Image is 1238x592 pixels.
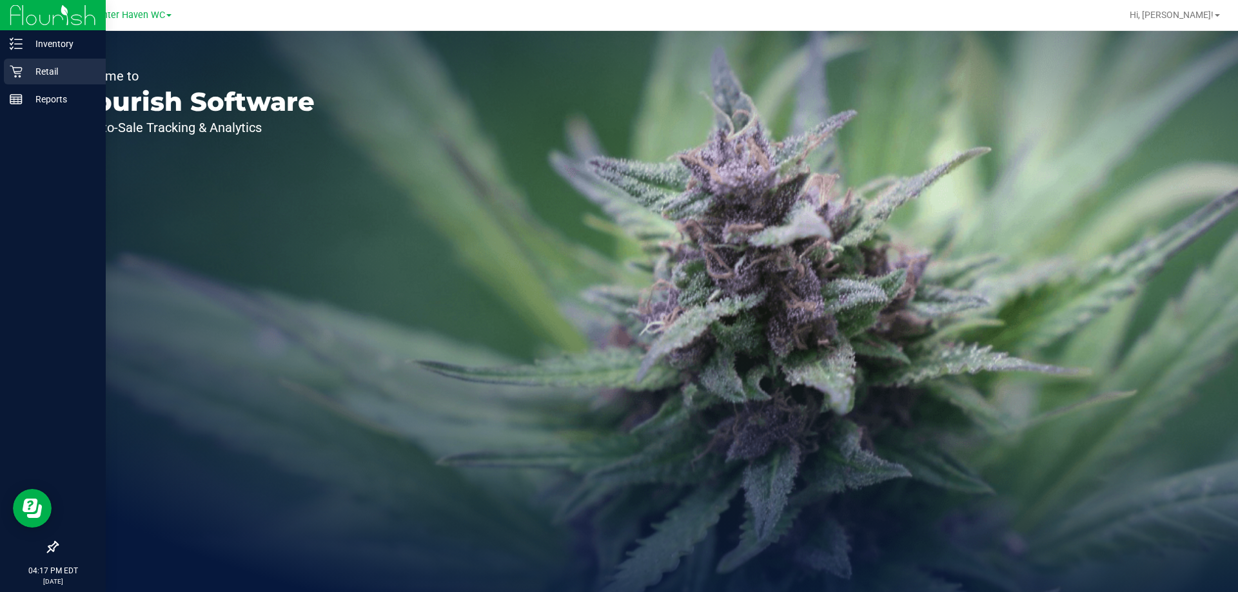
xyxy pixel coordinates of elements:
[23,91,100,107] p: Reports
[10,93,23,106] inline-svg: Reports
[6,565,100,577] p: 04:17 PM EDT
[1130,10,1213,20] span: Hi, [PERSON_NAME]!
[70,121,315,134] p: Seed-to-Sale Tracking & Analytics
[70,70,315,82] p: Welcome to
[10,37,23,50] inline-svg: Inventory
[23,64,100,79] p: Retail
[23,36,100,52] p: Inventory
[13,489,52,528] iframe: Resource center
[10,65,23,78] inline-svg: Retail
[70,89,315,115] p: Flourish Software
[92,10,165,21] span: Winter Haven WC
[6,577,100,586] p: [DATE]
